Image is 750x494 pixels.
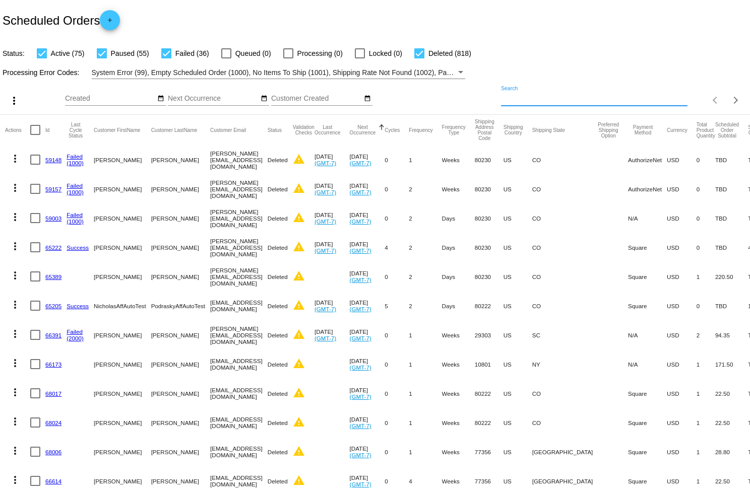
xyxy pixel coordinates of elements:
button: Change sorting for Frequency [409,127,432,133]
button: Change sorting for CurrencyIso [667,127,687,133]
mat-cell: 1 [697,349,715,379]
mat-cell: 80230 [475,262,504,291]
a: (1000) [67,189,84,195]
mat-icon: warning [293,182,305,194]
mat-cell: 0 [385,408,409,437]
mat-cell: [PERSON_NAME][EMAIL_ADDRESS][DOMAIN_NAME] [210,174,268,203]
mat-cell: USD [667,291,697,320]
mat-icon: more_vert [9,415,21,428]
mat-cell: [PERSON_NAME] [94,262,151,291]
mat-cell: TBD [715,233,748,262]
mat-cell: Weeks [442,408,475,437]
mat-cell: 2 [697,320,715,349]
mat-cell: [PERSON_NAME][EMAIL_ADDRESS][DOMAIN_NAME] [210,320,268,349]
mat-cell: 171.50 [715,349,748,379]
mat-cell: [PERSON_NAME] [94,437,151,466]
mat-cell: [PERSON_NAME][EMAIL_ADDRESS][DOMAIN_NAME] [210,145,268,174]
span: Status: [3,49,25,57]
mat-cell: 1 [409,379,442,408]
a: 66173 [45,361,61,368]
button: Change sorting for ShippingState [532,127,565,133]
a: 65389 [45,273,61,280]
input: Created [65,95,156,103]
button: Change sorting for ShippingPostcode [475,119,494,141]
mat-cell: AuthorizeNet [628,145,667,174]
a: (GMT-7) [350,218,371,225]
mat-cell: 1 [409,145,442,174]
mat-icon: date_range [157,95,164,103]
span: Deleted [268,186,288,192]
a: (GMT-7) [350,247,371,254]
mat-cell: 80222 [475,379,504,408]
button: Change sorting for Cycles [385,127,400,133]
span: Queued (0) [235,47,271,59]
mat-icon: date_range [364,95,371,103]
mat-cell: CO [532,145,598,174]
mat-cell: USD [667,145,697,174]
mat-cell: 0 [697,145,715,174]
a: 59148 [45,157,61,163]
mat-cell: [DATE] [350,262,385,291]
a: (1000) [67,160,84,166]
mat-cell: 0 [385,203,409,233]
mat-cell: 28.80 [715,437,748,466]
mat-cell: 0 [385,262,409,291]
mat-cell: Square [628,437,667,466]
mat-cell: [DATE] [350,349,385,379]
input: Next Occurrence [168,95,259,103]
span: Failed (36) [175,47,209,59]
span: Deleted [268,273,288,280]
a: Failed [67,182,83,189]
mat-cell: [DATE] [315,320,350,349]
a: 68006 [45,449,61,455]
mat-cell: [DATE] [350,408,385,437]
mat-cell: [DATE] [350,174,385,203]
mat-cell: US [504,379,532,408]
mat-icon: warning [293,328,305,340]
mat-cell: US [504,145,532,174]
span: Deleted [268,390,288,397]
button: Previous page [706,90,726,110]
mat-cell: 2 [409,174,442,203]
mat-icon: warning [293,299,305,311]
mat-cell: 1 [697,379,715,408]
mat-icon: more_vert [9,474,21,486]
mat-cell: [DATE] [315,291,350,320]
mat-cell: 77356 [475,437,504,466]
a: Failed [67,211,83,218]
mat-cell: CO [532,379,598,408]
button: Change sorting for LastProcessingCycleId [67,122,85,138]
a: 68024 [45,419,61,426]
mat-cell: 80230 [475,145,504,174]
mat-header-cell: Actions [5,115,30,145]
mat-cell: TBD [715,203,748,233]
a: 65222 [45,244,61,251]
mat-icon: more_vert [9,445,21,457]
mat-icon: warning [293,211,305,224]
mat-cell: [PERSON_NAME] [94,379,151,408]
mat-icon: warning [293,270,305,282]
span: Deleted [268,478,288,484]
a: (GMT-7) [350,276,371,283]
mat-cell: US [504,291,532,320]
mat-select: Filter by Processing Error Codes [92,66,466,79]
mat-cell: [DATE] [350,379,385,408]
mat-cell: USD [667,408,697,437]
mat-cell: Weeks [442,349,475,379]
a: (1000) [67,218,84,225]
mat-cell: [PERSON_NAME][EMAIL_ADDRESS][DOMAIN_NAME] [210,203,268,233]
mat-icon: more_vert [9,182,21,194]
mat-icon: add [104,17,116,29]
mat-cell: [DATE] [315,203,350,233]
mat-cell: 10801 [475,349,504,379]
mat-cell: 220.50 [715,262,748,291]
mat-cell: US [504,174,532,203]
a: (2000) [67,335,84,341]
mat-cell: [PERSON_NAME] [94,408,151,437]
a: 68017 [45,390,61,397]
mat-cell: [EMAIL_ADDRESS][DOMAIN_NAME] [210,349,268,379]
mat-cell: [EMAIL_ADDRESS][DOMAIN_NAME] [210,379,268,408]
a: 59003 [45,215,61,222]
mat-icon: warning [293,358,305,370]
mat-cell: N/A [628,320,667,349]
